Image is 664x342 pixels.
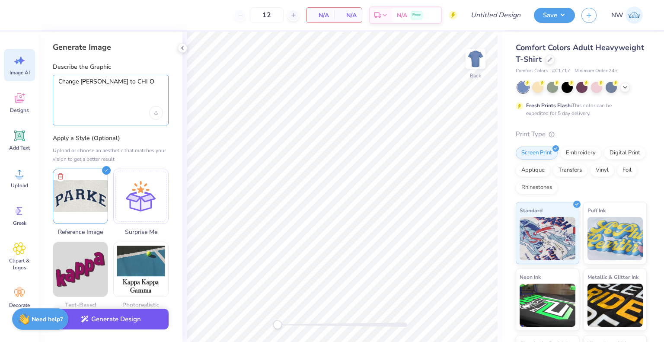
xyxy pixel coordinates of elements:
span: Reference Image [53,227,108,237]
img: Photorealistic [114,242,168,297]
img: Metallic & Glitter Ink [587,284,643,327]
span: Clipart & logos [5,257,34,271]
span: Add Text [9,144,30,151]
div: Vinyl [590,164,614,177]
img: Upload reference [53,169,108,224]
img: Back [467,50,484,67]
img: Standard [520,217,575,260]
button: Generate Design [53,309,169,330]
span: N/A [312,11,329,20]
a: NW [607,6,647,24]
div: Transfers [553,164,587,177]
div: Embroidery [560,147,601,160]
strong: Need help? [32,315,63,323]
div: Back [470,72,481,80]
div: This color can be expedited for 5 day delivery. [526,102,632,117]
img: Neon Ink [520,284,575,327]
img: Text-Based [53,242,108,297]
span: Minimum Order: 24 + [575,67,618,75]
div: Accessibility label [273,320,282,329]
span: N/A [397,11,407,20]
input: – – [250,7,284,23]
div: Applique [516,164,550,177]
div: Print Type [516,129,647,139]
span: Decorate [9,302,30,309]
div: Rhinestones [516,181,558,194]
img: Puff Ink [587,217,643,260]
span: NW [611,10,623,20]
label: Apply a Style (Optional) [53,134,169,143]
div: Digital Print [604,147,646,160]
span: Free [412,12,421,18]
span: Standard [520,206,543,215]
span: Neon Ink [520,272,541,281]
span: Comfort Colors Adult Heavyweight T-Shirt [516,42,644,64]
span: Designs [10,107,29,114]
div: Upload image [149,106,163,120]
div: Foil [617,164,637,177]
strong: Fresh Prints Flash: [526,102,572,109]
img: Nathan Weatherton [626,6,643,24]
span: Puff Ink [587,206,606,215]
div: Screen Print [516,147,558,160]
span: # C1717 [552,67,570,75]
div: Generate Image [53,42,169,52]
span: Surprise Me [113,227,169,237]
span: N/A [339,11,357,20]
span: Greek [13,220,26,227]
input: Untitled Design [464,6,527,24]
span: Metallic & Glitter Ink [587,272,638,281]
span: Comfort Colors [516,67,548,75]
textarea: Change [PERSON_NAME] to CHI O [58,78,163,99]
div: Upload or choose an aesthetic that matches your vision to get a better result [53,146,169,163]
button: Save [534,8,575,23]
label: Describe the Graphic [53,63,169,71]
span: Upload [11,182,28,189]
span: Image AI [10,69,30,76]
